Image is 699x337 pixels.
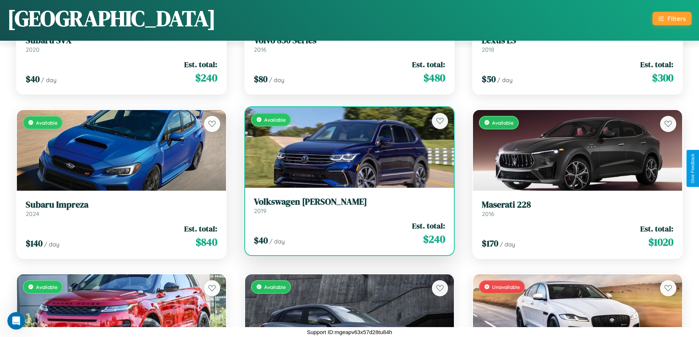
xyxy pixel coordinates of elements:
a: Volvo 850 Series2016 [254,35,445,53]
span: $ 170 [482,237,498,249]
span: Est. total: [640,223,673,234]
span: Available [492,120,514,126]
span: Unavailable [492,284,520,290]
span: $ 40 [26,73,40,85]
a: Subaru Impreza2024 [26,199,217,217]
span: $ 240 [195,70,217,85]
span: Est. total: [640,59,673,70]
span: Est. total: [184,59,217,70]
span: / day [497,76,513,84]
h3: Lexus LS [482,35,673,46]
span: Available [36,284,58,290]
span: 2024 [26,210,39,217]
span: 2019 [254,207,266,215]
span: $ 1020 [648,235,673,249]
a: Volkswagen [PERSON_NAME]2019 [254,197,445,215]
h3: Volkswagen [PERSON_NAME] [254,197,445,207]
h3: Subaru Impreza [26,199,217,210]
span: $ 50 [482,73,496,85]
a: Subaru SVX2020 [26,35,217,53]
button: Filters [652,12,692,25]
span: / day [44,241,59,248]
span: Est. total: [184,223,217,234]
span: $ 300 [652,70,673,85]
div: Filters [667,15,686,22]
a: Lexus LS2018 [482,35,673,53]
h3: Volvo 850 Series [254,35,445,46]
span: 2016 [482,210,494,217]
span: Available [36,120,58,126]
a: Maserati 2282016 [482,199,673,217]
iframe: Intercom live chat [7,312,25,330]
span: 2018 [482,46,494,53]
h1: [GEOGRAPHIC_DATA] [7,3,216,33]
span: $ 80 [254,73,267,85]
span: / day [269,76,284,84]
span: $ 840 [196,235,217,249]
span: Est. total: [412,220,445,231]
span: Est. total: [412,59,445,70]
span: Available [264,284,286,290]
span: $ 40 [254,234,268,246]
span: Available [264,117,286,123]
span: 2020 [26,46,40,53]
span: 2016 [254,46,266,53]
span: / day [41,76,57,84]
div: Give Feedback [690,154,695,183]
span: $ 240 [423,232,445,246]
span: $ 140 [26,237,43,249]
h3: Subaru SVX [26,35,217,46]
span: / day [269,238,285,245]
span: / day [500,241,515,248]
span: $ 480 [423,70,445,85]
h3: Maserati 228 [482,199,673,210]
p: Support ID: mgeapv63x57d28tu84h [307,327,392,337]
